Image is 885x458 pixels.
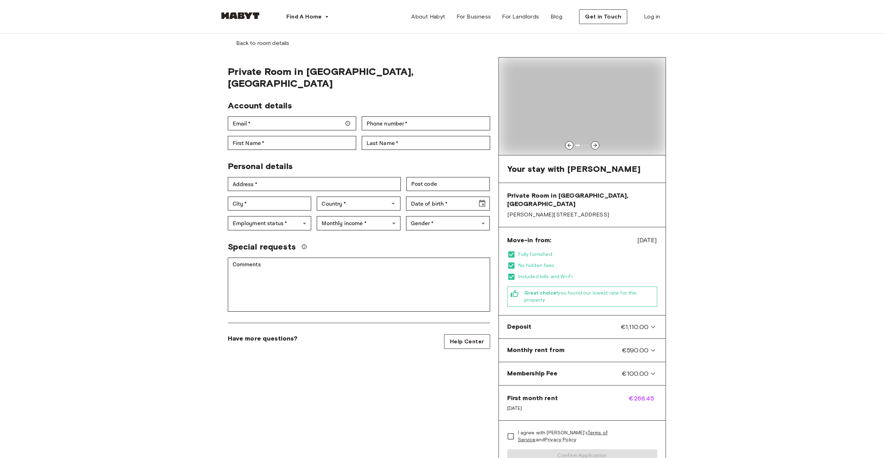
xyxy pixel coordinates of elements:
div: Address [228,177,401,191]
span: For Landlords [502,13,539,21]
span: Blog [550,13,563,21]
div: Last Name [362,136,490,150]
span: Membership Fee [507,369,558,378]
a: About Habyt [406,10,451,24]
span: Fully furnished [518,251,657,258]
span: No hidden fees [518,262,657,269]
button: Get in Touch [579,9,627,24]
span: Move-in from: [507,236,552,244]
div: Comments [228,258,490,312]
svg: We'll do our best to accommodate your request, but please note we can't guarantee it will be poss... [301,244,307,250]
button: Open [388,199,398,208]
span: For Business [457,13,491,21]
span: I agree with [PERSON_NAME]'s and [518,429,652,443]
span: €100.00 [622,369,648,378]
span: Deposit [507,322,532,331]
span: you found our lowest rate for this property [524,290,654,304]
span: €1,110.00 [621,322,648,331]
a: For Business [451,10,497,24]
span: About Habyt [411,13,445,21]
span: Account details [228,100,292,110]
div: City [228,197,312,211]
a: Privacy Policy [545,437,576,443]
div: Monthly rent from€590.00 [502,342,663,359]
span: Special requests [228,242,296,252]
div: Back to room details [236,39,290,47]
div: Deposit€1,110.00 [502,318,663,336]
img: Left pointing arrow [225,39,233,47]
span: [DATE] [637,236,657,245]
span: Get in Touch [585,13,621,21]
span: [DATE] [507,405,558,412]
span: Log in [644,13,660,21]
span: Private Room in [GEOGRAPHIC_DATA], [GEOGRAPHIC_DATA] [228,66,490,89]
a: For Landlords [496,10,545,24]
span: €266.45 [629,394,657,412]
span: Private Room in [GEOGRAPHIC_DATA], [GEOGRAPHIC_DATA] [507,191,657,208]
span: €590.00 [622,346,648,355]
a: Log in [638,10,666,24]
a: Blog [545,10,568,24]
span: First month rent [507,394,558,402]
svg: Make sure your email is correct — we'll send your booking details there. [345,121,351,126]
div: Email [228,116,356,130]
a: Help Center [444,334,490,349]
span: Help Center [450,337,484,346]
div: Phone number [362,116,490,130]
a: Left pointing arrowBack to room details [219,33,666,53]
div: Membership Fee€100.00 [502,365,663,382]
span: Your stay with [PERSON_NAME] [507,164,640,174]
span: Find A Home [286,13,322,21]
div: Post code [406,177,490,191]
b: Great choice! [524,290,558,296]
span: Monthly rent from [507,346,565,355]
button: Choose date [475,197,489,211]
img: Habyt [219,12,261,19]
span: Included bills and Wi-Fi [518,273,657,280]
span: Have more questions? [228,334,298,343]
span: [PERSON_NAME][STREET_ADDRESS] [507,211,657,219]
span: Personal details [228,161,293,171]
button: Find A Home [281,10,335,24]
img: Image of the room [499,58,666,155]
div: First Name [228,136,356,150]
